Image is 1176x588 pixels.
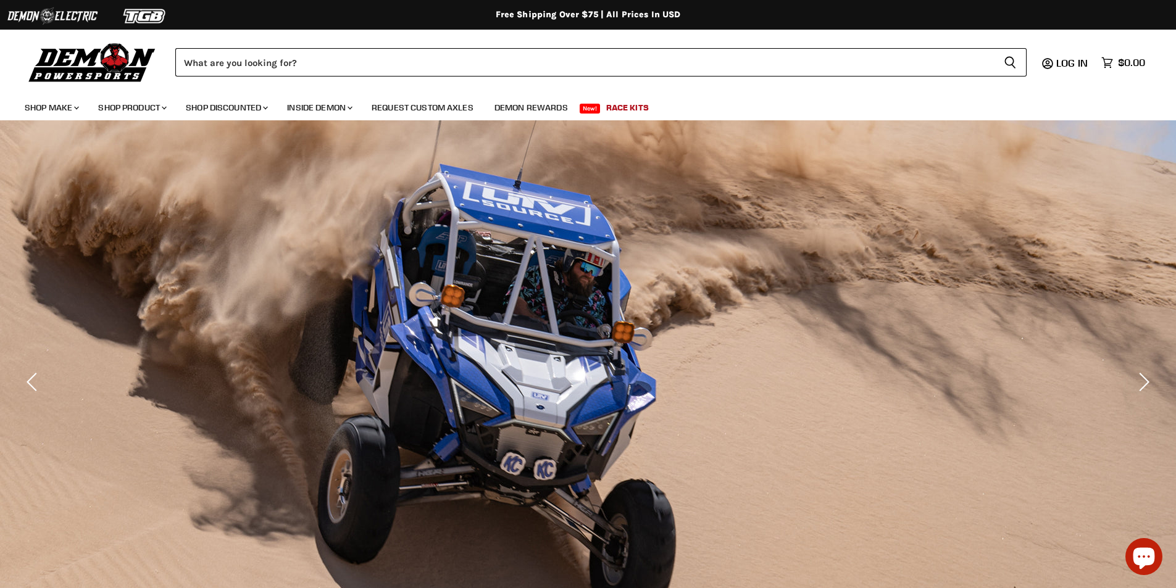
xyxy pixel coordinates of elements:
[175,48,994,77] input: Search
[485,95,577,120] a: Demon Rewards
[99,4,191,28] img: TGB Logo 2
[177,95,275,120] a: Shop Discounted
[1051,57,1095,68] a: Log in
[15,95,86,120] a: Shop Make
[597,95,658,120] a: Race Kits
[994,48,1027,77] button: Search
[89,95,174,120] a: Shop Product
[25,40,160,84] img: Demon Powersports
[278,95,360,120] a: Inside Demon
[1130,370,1154,394] button: Next
[175,48,1027,77] form: Product
[362,95,483,120] a: Request Custom Axles
[1118,57,1145,68] span: $0.00
[6,4,99,28] img: Demon Electric Logo 2
[580,104,601,114] span: New!
[22,370,46,394] button: Previous
[15,90,1142,120] ul: Main menu
[1095,54,1151,72] a: $0.00
[94,9,1082,20] div: Free Shipping Over $75 | All Prices In USD
[1122,538,1166,578] inbox-online-store-chat: Shopify online store chat
[1056,57,1088,69] span: Log in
